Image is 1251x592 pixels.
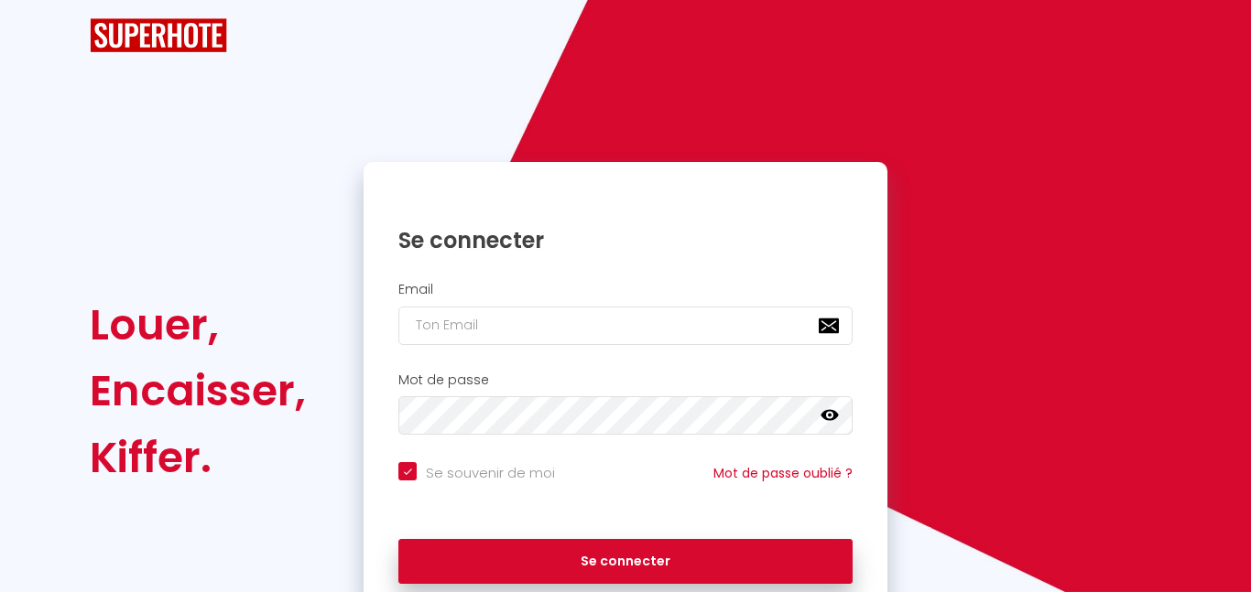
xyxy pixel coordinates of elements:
h2: Mot de passe [398,372,853,388]
div: Kiffer. [90,425,306,490]
h1: Se connecter [398,226,853,254]
img: SuperHote logo [90,18,227,52]
button: Se connecter [398,539,853,585]
div: Louer, [90,292,306,358]
div: Encaisser, [90,358,306,424]
a: Mot de passe oublié ? [713,464,853,482]
input: Ton Email [398,307,853,345]
h2: Email [398,282,853,297]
